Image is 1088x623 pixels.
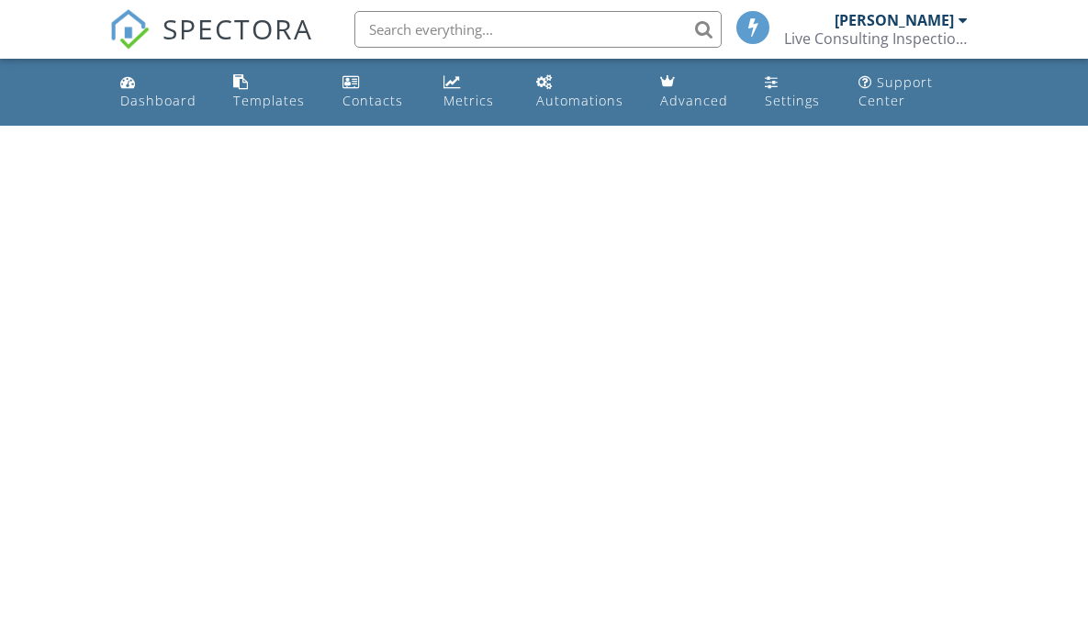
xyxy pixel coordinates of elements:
a: Contacts [335,66,421,118]
a: SPECTORA [109,25,313,63]
div: Support Center [858,73,933,109]
div: Dashboard [120,92,196,109]
img: The Best Home Inspection Software - Spectora [109,9,150,50]
a: Templates [226,66,320,118]
div: Contacts [342,92,403,109]
div: Advanced [660,92,728,109]
input: Search everything... [354,11,722,48]
div: Settings [765,92,820,109]
div: Live Consulting Inspections [784,29,968,48]
a: Metrics [436,66,513,118]
div: Metrics [443,92,494,109]
a: Support Center [851,66,976,118]
div: Automations [536,92,623,109]
a: Automations (Basic) [529,66,638,118]
div: [PERSON_NAME] [835,11,954,29]
span: SPECTORA [163,9,313,48]
div: Templates [233,92,305,109]
a: Settings [757,66,836,118]
a: Dashboard [113,66,212,118]
a: Advanced [653,66,744,118]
